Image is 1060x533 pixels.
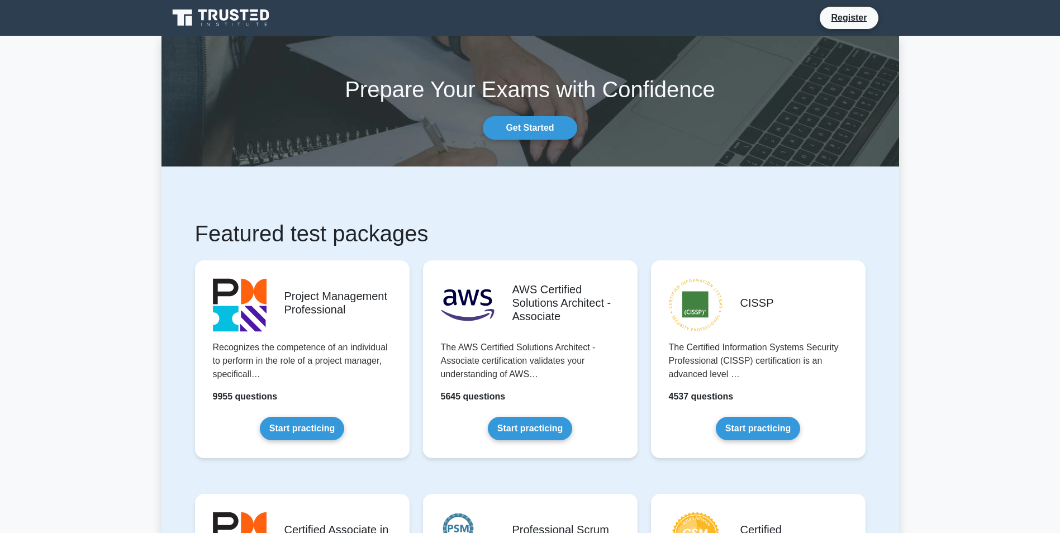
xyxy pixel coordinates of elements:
[195,220,866,247] h1: Featured test packages
[824,11,873,25] a: Register
[716,417,800,440] a: Start practicing
[483,116,577,140] a: Get Started
[488,417,572,440] a: Start practicing
[260,417,344,440] a: Start practicing
[161,76,899,103] h1: Prepare Your Exams with Confidence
